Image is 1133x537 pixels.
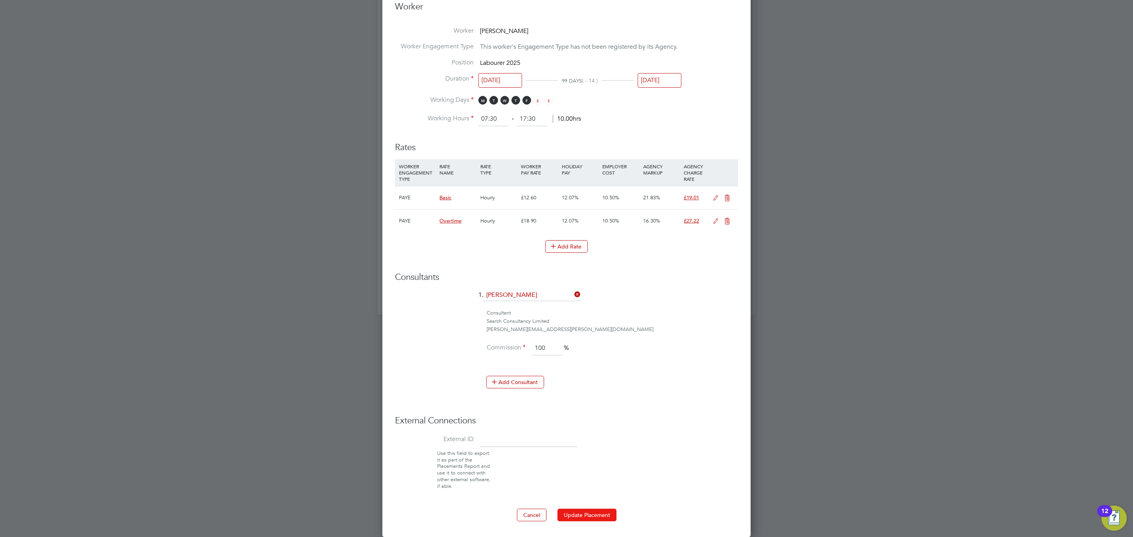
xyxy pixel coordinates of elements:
[480,43,677,51] span: This worker's Engagement Type has not been registered by its Agency.
[682,159,709,186] div: AGENCY CHARGE RATE
[483,289,581,301] input: Search for...
[553,115,581,123] span: 10.00hrs
[562,217,579,224] span: 12.07%
[519,210,559,232] div: £18.90
[562,194,579,201] span: 12.07%
[562,77,582,84] span: 99 DAYS
[643,217,660,224] span: 16.30%
[684,217,699,224] span: £27.22
[395,435,474,443] label: External ID
[545,240,588,253] button: Add Rate
[487,309,738,317] div: Consultant
[510,115,515,123] span: ‐
[519,159,559,180] div: WORKER PAY RATE
[395,75,474,83] label: Duration
[638,73,681,88] input: Select one
[437,159,478,180] div: RATE NAME
[519,186,559,209] div: £12.60
[564,344,569,352] span: %
[517,112,547,126] input: 17:00
[544,96,553,105] span: S
[522,96,531,105] span: F
[478,186,519,209] div: Hourly
[1102,506,1127,531] button: Open Resource Center, 12 new notifications
[437,450,491,489] span: Use this field to export it as part of the Placements Report and use it to connect with other ext...
[602,217,619,224] span: 10.50%
[395,134,738,153] h3: Rates
[500,96,509,105] span: W
[517,509,546,521] button: Cancel
[395,272,738,283] h3: Consultants
[439,194,451,201] span: Basic
[560,159,600,180] div: HOLIDAY PAY
[511,96,520,105] span: T
[397,159,437,186] div: WORKER ENGAGEMENT TYPE
[487,317,738,326] div: Search Consultancy Limited
[478,210,519,232] div: Hourly
[478,112,509,126] input: 08:00
[600,159,641,180] div: EMPLOYER COST
[395,114,474,123] label: Working Hours
[684,194,699,201] span: £19.01
[395,96,474,104] label: Working Days
[557,509,616,521] button: Update Placement
[486,376,544,388] button: Add Consultant
[643,194,660,201] span: 21.83%
[439,217,461,224] span: Overtime
[533,96,542,105] span: S
[480,59,520,67] span: Labourer 2025
[641,159,682,180] div: AGENCY MARKUP
[395,1,738,19] h3: Worker
[478,73,522,88] input: Select one
[395,289,738,309] li: 1.
[395,59,474,67] label: Position
[1101,511,1108,521] div: 12
[480,27,528,35] span: [PERSON_NAME]
[397,186,437,209] div: PAYE
[395,415,738,427] h3: External Connections
[397,210,437,232] div: PAYE
[489,96,498,105] span: T
[602,194,619,201] span: 10.50%
[395,27,474,35] label: Worker
[582,77,598,84] span: ( - 14 )
[395,42,474,51] label: Worker Engagement Type
[486,344,526,352] label: Commission
[487,326,738,334] div: [PERSON_NAME][EMAIL_ADDRESS][PERSON_NAME][DOMAIN_NAME]
[478,159,519,180] div: RATE TYPE
[478,96,487,105] span: M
